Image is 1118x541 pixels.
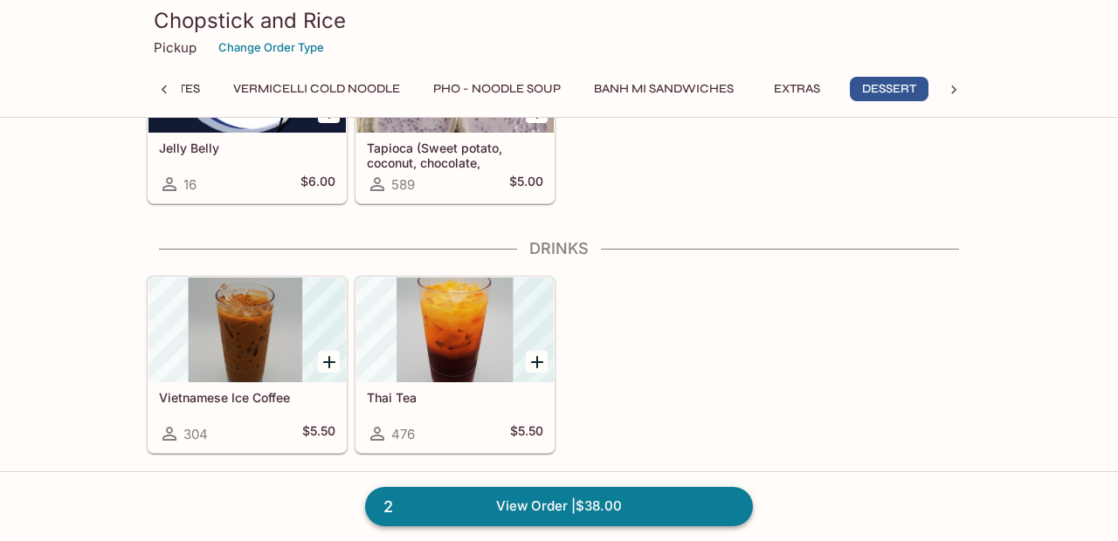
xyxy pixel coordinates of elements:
span: 589 [391,176,415,193]
div: Thai Tea [356,277,554,382]
button: Change Order Type [210,34,332,61]
button: Dessert [850,77,928,101]
button: Banh Mi Sandwiches [584,77,743,101]
a: 2View Order |$38.00 [365,487,753,525]
button: Vermicelli Cold Noodle [224,77,410,101]
button: Add Vietnamese Ice Coffee [318,351,340,373]
div: Tapioca (Sweet potato, coconut, chocolate, strawberry) [356,28,554,133]
h5: $5.00 [509,174,543,195]
span: 476 [391,426,415,442]
h4: Drinks [147,239,971,258]
h5: Tapioca (Sweet potato, coconut, chocolate, strawberry) [367,140,543,169]
h5: $6.00 [300,174,335,195]
h5: Vietnamese Ice Coffee [159,390,335,405]
button: Add Thai Tea [526,351,548,373]
a: Vietnamese Ice Coffee304$5.50 [148,277,347,453]
h5: Jelly Belly [159,140,335,155]
button: Pho - Noodle Soup [424,77,570,101]
h5: $5.50 [510,423,543,444]
div: Vietnamese Ice Coffee [148,277,346,382]
h5: Thai Tea [367,390,543,405]
h5: $5.50 [302,423,335,444]
button: Extras [757,77,836,101]
h3: Chopstick and Rice [154,7,964,34]
div: Jelly Belly [148,28,346,133]
a: Thai Tea476$5.50 [355,277,555,453]
p: Pickup [154,39,197,56]
span: 304 [183,426,208,442]
span: 2 [373,495,404,519]
span: 16 [183,176,197,193]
